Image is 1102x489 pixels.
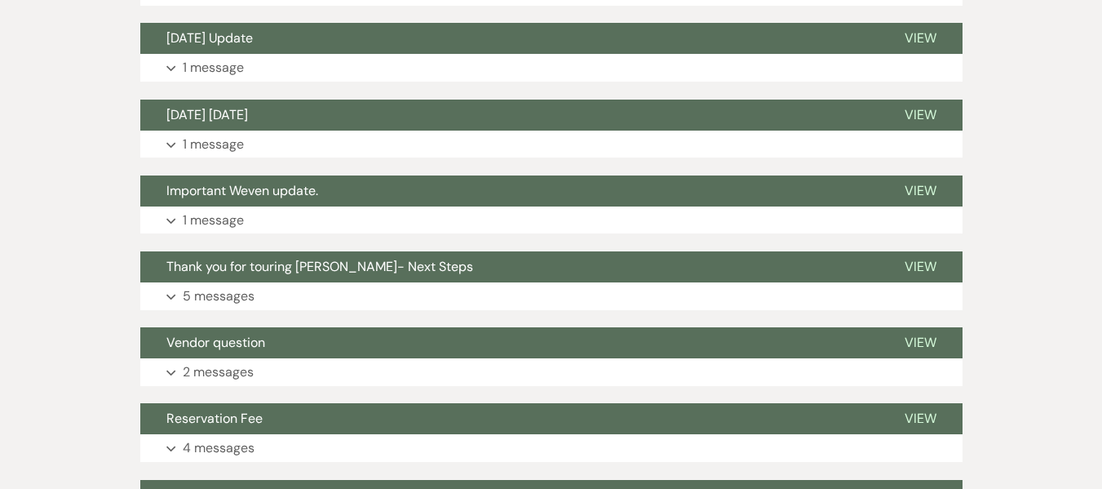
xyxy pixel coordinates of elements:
[183,286,254,307] p: 5 messages
[879,251,963,282] button: View
[183,362,254,383] p: 2 messages
[905,182,936,199] span: View
[183,134,244,155] p: 1 message
[140,282,963,310] button: 5 messages
[166,334,265,351] span: Vendor question
[166,182,318,199] span: Important Weven update.
[879,327,963,358] button: View
[879,23,963,54] button: View
[140,358,963,386] button: 2 messages
[140,176,879,207] button: Important Weven update.
[905,29,936,47] span: View
[905,106,936,123] span: View
[140,207,963,234] button: 1 message
[140,23,879,54] button: [DATE] Update
[183,57,244,78] p: 1 message
[166,29,253,47] span: [DATE] Update
[140,403,879,434] button: Reservation Fee
[140,54,963,82] button: 1 message
[140,251,879,282] button: Thank you for touring [PERSON_NAME]- Next Steps
[905,410,936,427] span: View
[166,106,248,123] span: [DATE] [DATE]
[183,438,254,459] p: 4 messages
[140,131,963,158] button: 1 message
[905,334,936,351] span: View
[879,100,963,131] button: View
[140,327,879,358] button: Vendor question
[905,258,936,275] span: View
[166,410,263,427] span: Reservation Fee
[140,100,879,131] button: [DATE] [DATE]
[879,176,963,207] button: View
[183,210,244,231] p: 1 message
[166,258,473,275] span: Thank you for touring [PERSON_NAME]- Next Steps
[879,403,963,434] button: View
[140,434,963,462] button: 4 messages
